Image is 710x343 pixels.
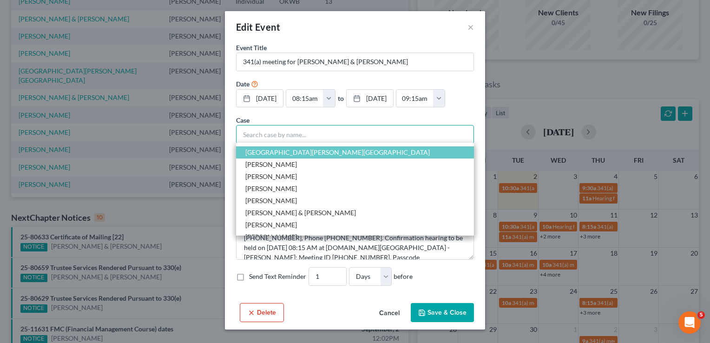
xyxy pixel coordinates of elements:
[240,303,284,323] button: Delete
[467,21,474,33] button: ×
[245,172,297,180] span: [PERSON_NAME]
[237,90,283,107] a: [DATE]
[236,21,280,33] span: Edit Event
[678,311,701,334] iframe: Intercom live chat
[411,303,474,323] button: Save & Close
[245,209,356,217] span: [PERSON_NAME] & [PERSON_NAME]
[236,44,267,52] span: Event Title
[394,272,413,281] span: before
[236,79,250,89] label: Date
[396,90,434,107] input: -- : --
[347,90,393,107] a: [DATE]
[245,148,430,156] span: [GEOGRAPHIC_DATA][PERSON_NAME][GEOGRAPHIC_DATA]
[309,268,346,285] input: --
[245,160,297,168] span: [PERSON_NAME]
[245,221,297,229] span: [PERSON_NAME]
[245,185,297,192] span: [PERSON_NAME]
[245,197,297,204] span: [PERSON_NAME]
[237,53,473,71] input: Enter event name...
[697,311,705,319] span: 5
[372,304,407,323] button: Cancel
[338,93,344,103] label: to
[236,125,474,144] input: Select box
[249,272,306,281] label: Send Text Reminder
[245,233,297,241] span: [PERSON_NAME]
[236,115,250,125] label: Case
[286,90,323,107] input: -- : --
